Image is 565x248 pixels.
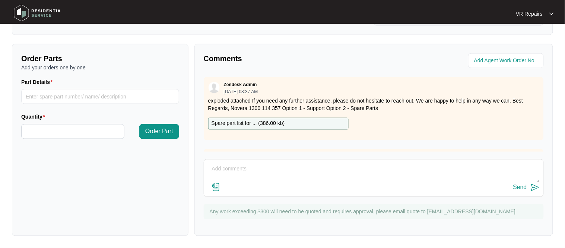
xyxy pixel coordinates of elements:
label: Part Details [21,78,56,86]
p: Order Parts [21,53,179,64]
button: Order Part [139,124,179,139]
p: VR Repairs [516,10,543,18]
p: Add your orders one by one [21,64,179,71]
input: Part Details [21,89,179,104]
label: Quantity [21,113,48,121]
input: Add Agent Work Order No. [474,56,539,65]
button: Send [513,183,540,193]
img: user.svg [209,82,220,93]
p: Comments [204,53,369,64]
img: send-icon.svg [531,183,540,192]
img: dropdown arrow [549,12,554,16]
p: Zendesk Admin [224,82,257,88]
p: Any work exceeding $300 will need to be quoted and requires approval, please email quote to [EMAI... [210,208,540,216]
span: Order Part [145,127,173,136]
p: [DATE] 08:37 AM [224,90,258,94]
input: Quantity [22,125,124,139]
div: Send [513,184,527,191]
img: file-attachment-doc.svg [212,183,220,192]
p: exploded attached If you need any further assistance, please do not hesitate to reach out. We are... [208,97,539,112]
img: residentia service logo [11,2,63,24]
p: Spare part list for ... ( 386.00 kb ) [212,120,285,128]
